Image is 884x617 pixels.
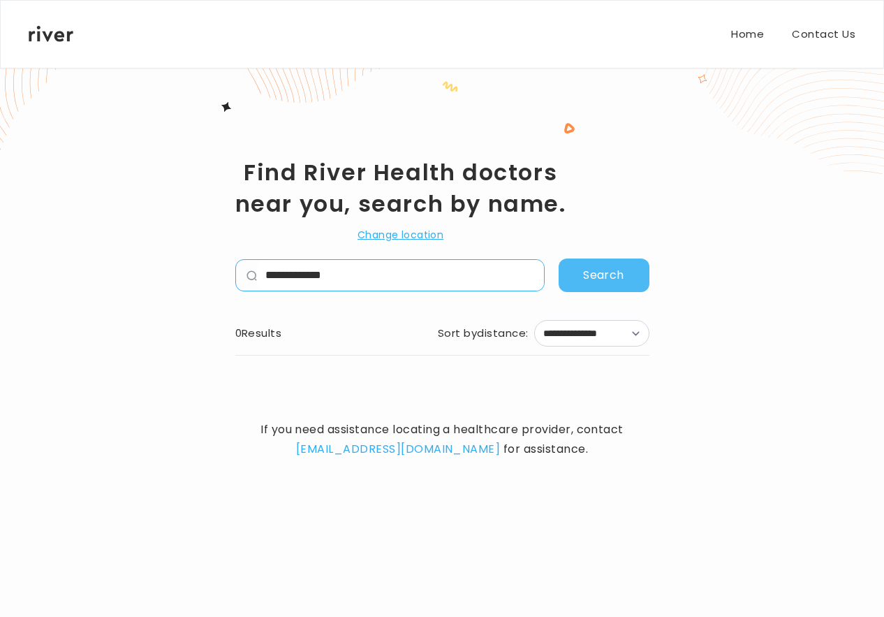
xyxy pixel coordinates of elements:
[358,226,443,243] button: Change location
[235,157,566,219] h1: Find River Health doctors near you, search by name.
[296,441,500,457] a: [EMAIL_ADDRESS][DOMAIN_NAME]
[438,324,529,343] div: Sort by :
[235,420,649,459] span: If you need assistance locating a healthcare provider, contact for assistance.
[257,260,544,291] input: name
[792,24,855,44] a: Contact Us
[477,324,526,343] span: distance
[731,24,764,44] a: Home
[235,324,282,343] div: 0 Results
[559,259,649,292] button: Search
